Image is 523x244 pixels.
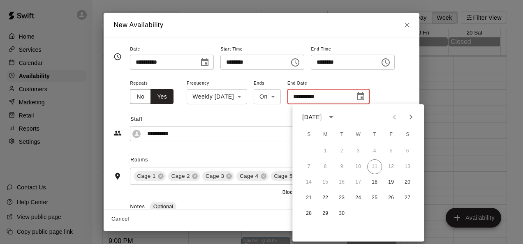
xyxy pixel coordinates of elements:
[400,191,415,205] button: 27
[134,172,159,180] span: Cage 1
[318,127,333,143] span: Monday
[324,110,338,124] button: calendar view is open, switch to year view
[301,191,316,205] button: 21
[130,113,409,126] span: Staff
[113,20,163,30] h6: New Availability
[318,191,333,205] button: 22
[168,171,200,181] div: Cage 2
[150,203,176,209] span: Optional
[287,78,370,89] span: End Date
[282,189,394,197] span: Block other bookings in rooms during this time?
[130,89,151,104] button: No
[197,54,213,71] button: Choose date, selected date is Sep 18, 2025
[254,78,281,89] span: Ends
[168,172,193,180] span: Cage 2
[130,44,214,55] span: Date
[384,175,398,190] button: 19
[236,172,261,180] span: Cage 4
[271,172,296,180] span: Cage 5
[301,127,316,143] span: Sunday
[384,191,398,205] button: 26
[113,172,122,180] svg: Rooms
[400,18,414,32] button: Close
[334,127,349,143] span: Tuesday
[302,113,322,122] div: [DATE]
[311,44,395,55] span: End Time
[271,171,303,181] div: Cage 5
[377,54,394,71] button: Choose time, selected time is 5:30 PM
[384,127,398,143] span: Friday
[202,171,234,181] div: Cage 3
[202,172,227,180] span: Cage 3
[287,54,303,71] button: Choose time, selected time is 3:30 PM
[150,89,174,104] button: Yes
[130,204,145,209] span: Notes
[334,191,349,205] button: 23
[130,89,174,104] div: outlined button group
[187,78,247,89] span: Frequency
[351,191,366,205] button: 24
[367,175,382,190] button: 18
[113,53,122,61] svg: Timing
[367,127,382,143] span: Thursday
[236,171,268,181] div: Cage 4
[318,206,333,221] button: 29
[352,88,369,105] button: Choose date
[351,127,366,143] span: Wednesday
[334,206,349,221] button: 30
[130,157,148,163] span: Rooms
[403,109,419,125] button: Next month
[113,129,122,137] svg: Staff
[400,127,415,143] span: Saturday
[130,78,180,89] span: Repeats
[220,44,304,55] span: Start Time
[107,213,133,226] button: Cancel
[367,191,382,205] button: 25
[301,206,316,221] button: 28
[134,171,165,181] div: Cage 1
[254,89,281,104] div: On
[400,175,415,190] button: 20
[187,89,247,104] div: Weekly [DATE]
